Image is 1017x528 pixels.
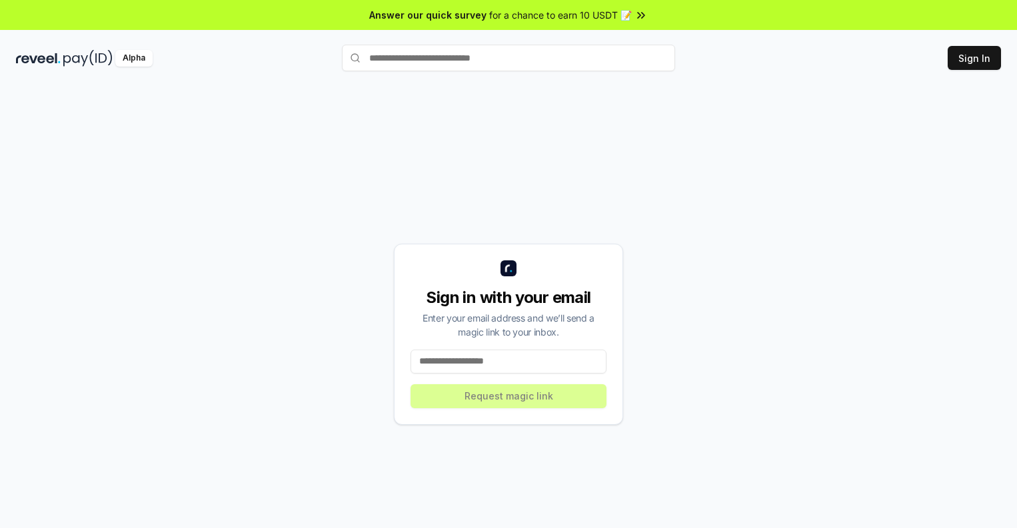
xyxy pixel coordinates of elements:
[411,287,606,308] div: Sign in with your email
[115,50,153,67] div: Alpha
[63,50,113,67] img: pay_id
[369,8,487,22] span: Answer our quick survey
[501,260,516,276] img: logo_small
[16,50,61,67] img: reveel_dark
[411,311,606,339] div: Enter your email address and we’ll send a magic link to your inbox.
[948,46,1001,70] button: Sign In
[489,8,632,22] span: for a chance to earn 10 USDT 📝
